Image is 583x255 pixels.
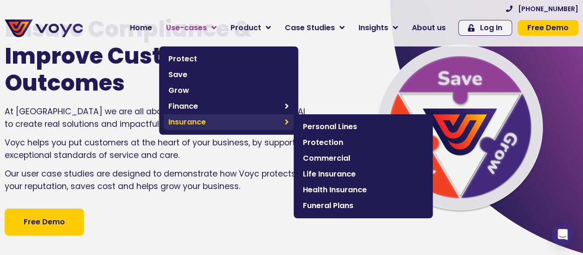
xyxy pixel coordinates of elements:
[5,209,84,235] a: Free Demo
[303,153,423,164] span: Commercial
[298,150,428,166] a: Commercial
[527,24,569,32] span: Free Demo
[303,200,423,211] span: Funeral Plans
[164,51,294,67] a: Protect
[5,105,311,130] p: At [GEOGRAPHIC_DATA] we are all about real people using the power of AI to create real solutions ...
[123,19,159,37] a: Home
[168,85,289,96] span: Grow
[5,20,83,37] img: voyc-full-logo
[24,216,65,228] span: Free Demo
[298,182,428,198] a: Health Insurance
[118,37,141,48] span: Phone
[303,184,423,196] span: Health Insurance
[5,16,283,96] h1: Ensure Compliance & Improve Customer Outcomes
[285,22,335,33] span: Case Studies
[412,22,446,33] span: About us
[359,22,388,33] span: Insights
[506,6,578,12] a: [PHONE_NUMBER]
[303,121,423,132] span: Personal Lines
[168,69,289,80] span: Save
[405,19,453,37] a: About us
[303,169,423,180] span: Life Insurance
[518,6,578,12] span: [PHONE_NUMBER]
[298,166,428,182] a: Life Insurance
[551,223,574,246] div: Open Intercom Messenger
[5,137,311,161] p: Voyc helps you put customers at the heart of your business, by supporting exceptional standards o...
[298,198,428,214] a: Funeral Plans
[298,119,428,135] a: Personal Lines
[231,22,261,33] span: Product
[298,135,428,150] a: Protection
[166,22,207,33] span: Use-cases
[118,75,150,86] span: Job title
[5,168,311,192] p: Our user case studies are designed to demonstrate how Voyc protects your reputation, saves cost a...
[130,22,152,33] span: Home
[303,137,423,148] span: Protection
[164,83,294,98] a: Grow
[164,67,294,83] a: Save
[168,101,280,112] span: Finance
[164,98,294,114] a: Finance
[224,19,278,37] a: Product
[518,20,578,36] a: Free Demo
[480,24,502,32] span: Log In
[159,19,224,37] a: Use-cases
[164,114,294,130] a: Insurance
[458,20,512,36] a: Log In
[352,19,405,37] a: Insights
[168,117,280,128] span: Insurance
[168,53,289,65] span: Protect
[278,19,352,37] a: Case Studies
